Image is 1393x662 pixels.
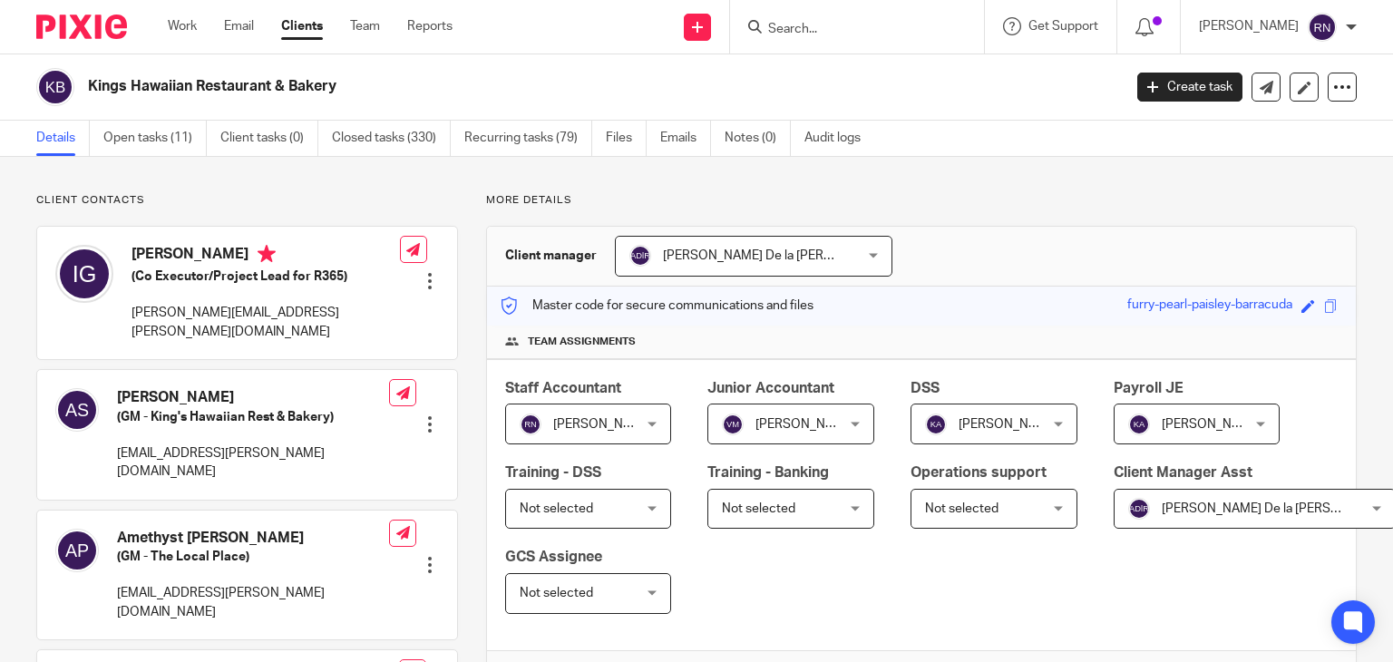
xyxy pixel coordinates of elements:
[1127,296,1292,316] div: furry-pearl-paisley-barracuda
[132,245,400,268] h4: [PERSON_NAME]
[911,381,940,395] span: DSS
[55,388,99,432] img: svg%3E
[1114,465,1252,480] span: Client Manager Asst
[168,17,197,35] a: Work
[1308,13,1337,42] img: svg%3E
[755,418,855,431] span: [PERSON_NAME]
[925,502,998,515] span: Not selected
[804,121,874,156] a: Audit logs
[1114,381,1184,395] span: Payroll JE
[553,418,653,431] span: [PERSON_NAME]
[55,245,113,303] img: svg%3E
[117,408,389,426] h5: (GM - King's Hawaiian Rest & Bakery)
[505,381,621,395] span: Staff Accountant
[1162,418,1261,431] span: [PERSON_NAME]
[1199,17,1299,35] p: [PERSON_NAME]
[36,68,74,106] img: svg%3E
[117,388,389,407] h4: [PERSON_NAME]
[1028,20,1098,33] span: Get Support
[117,444,389,482] p: [EMAIL_ADDRESS][PERSON_NAME][DOMAIN_NAME]
[117,584,389,621] p: [EMAIL_ADDRESS][PERSON_NAME][DOMAIN_NAME]
[505,550,602,564] span: GCS Assignee
[520,414,541,435] img: svg%3E
[911,465,1047,480] span: Operations support
[350,17,380,35] a: Team
[224,17,254,35] a: Email
[464,121,592,156] a: Recurring tasks (79)
[132,304,400,341] p: [PERSON_NAME][EMAIL_ADDRESS][PERSON_NAME][DOMAIN_NAME]
[722,502,795,515] span: Not selected
[117,548,389,566] h5: (GM - The Local Place)
[258,245,276,263] i: Primary
[1128,498,1150,520] img: svg%3E
[725,121,791,156] a: Notes (0)
[36,193,458,208] p: Client contacts
[1128,414,1150,435] img: svg%3E
[663,249,896,262] span: [PERSON_NAME] De la [PERSON_NAME]
[281,17,323,35] a: Clients
[407,17,453,35] a: Reports
[103,121,207,156] a: Open tasks (11)
[132,268,400,286] h5: (Co Executor/Project Lead for R365)
[486,193,1357,208] p: More details
[117,529,389,548] h4: Amethyst [PERSON_NAME]
[220,121,318,156] a: Client tasks (0)
[520,587,593,599] span: Not selected
[606,121,647,156] a: Files
[88,77,906,96] h2: Kings Hawaiian Restaurant & Bakery
[501,297,813,315] p: Master code for secure communications and files
[55,529,99,572] img: svg%3E
[505,247,597,265] h3: Client manager
[925,414,947,435] img: svg%3E
[707,381,834,395] span: Junior Accountant
[959,418,1058,431] span: [PERSON_NAME]
[629,245,651,267] img: svg%3E
[1137,73,1242,102] a: Create task
[722,414,744,435] img: svg%3E
[766,22,930,38] input: Search
[520,502,593,515] span: Not selected
[707,465,829,480] span: Training - Banking
[505,465,601,480] span: Training - DSS
[660,121,711,156] a: Emails
[332,121,451,156] a: Closed tasks (330)
[36,121,90,156] a: Details
[36,15,127,39] img: Pixie
[528,335,636,349] span: Team assignments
